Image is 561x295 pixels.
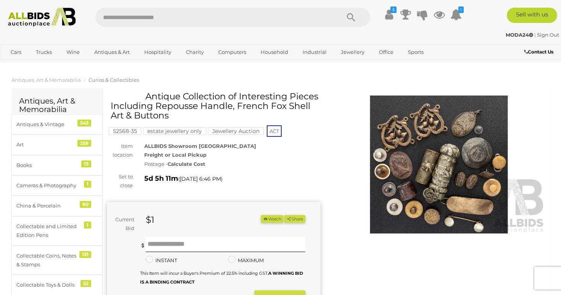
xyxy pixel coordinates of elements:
h1: Antique Collection of Interesting Pieces Including Repousse Handle, French Fox Shell Art & Buttons [111,92,319,121]
a: Books 13 [11,155,103,175]
li: Watch this item [261,215,283,223]
strong: $1 [146,214,154,225]
a: 1 [450,8,462,21]
div: Collectable and Limited Edition Pens [16,222,79,240]
strong: Freight or Local Pickup [144,152,206,158]
i: $ [390,6,397,13]
a: Sell with us [507,8,557,23]
a: Collectable Toys & Dolls 52 [11,275,103,295]
div: 131 [79,251,91,258]
img: Allbids.com.au [4,8,80,27]
a: Antiques & Vintage 543 [11,114,103,135]
div: 259 [77,140,91,147]
a: Sign Out [537,32,559,38]
a: China & Porcelain 90 [11,196,103,216]
a: estate jewellery only [143,128,206,134]
a: Cars [6,46,26,58]
a: Hospitality [139,46,176,58]
a: Contact Us [524,48,555,56]
label: INSTANT [146,256,177,265]
button: Search [332,8,370,27]
div: 1 [84,181,91,188]
mark: Jewellery Auction [208,127,264,135]
strong: ALLBIDS Showroom [GEOGRAPHIC_DATA] [144,143,256,149]
div: Books [16,161,79,170]
small: This Item will incur a Buyer's Premium of 22.5% including GST. [140,271,303,285]
a: Collectable and Limited Edition Pens 1 [11,216,103,246]
a: Antiques & Art [89,46,135,58]
div: Set to close [101,172,139,190]
button: Watch [261,215,283,223]
div: 543 [77,120,91,126]
a: MODA24 [506,32,534,38]
div: Collectable Toys & Dolls [16,280,79,289]
span: ACT [267,125,282,137]
i: 1 [458,6,464,13]
div: Art [16,140,79,149]
div: 13 [81,160,91,167]
a: Antiques, Art & Memorabilia [11,77,81,83]
mark: estate jewellery only [143,127,206,135]
mark: 52568-35 [109,127,141,135]
a: Trucks [31,46,57,58]
strong: 5d 5h 11m [144,174,178,183]
button: Share [284,215,305,223]
strong: Calculate Cost [168,161,205,167]
a: Art 259 [11,135,103,155]
strong: MODA24 [506,32,533,38]
a: Industrial [298,46,332,58]
a: $ [383,8,395,21]
h2: Antiques, Art & Memorabilia [19,97,95,113]
b: Contact Us [524,49,553,55]
a: Cameras & Photography 1 [11,175,103,196]
span: | [534,32,536,38]
span: [DATE] 6:46 PM [180,175,221,182]
div: 1 [84,222,91,229]
label: MAXIMUM [228,256,264,265]
div: 90 [80,201,91,208]
a: Jewellery Auction [208,128,264,134]
span: ( ) [178,176,222,182]
div: Postage - [144,160,321,169]
a: Sports [403,46,429,58]
a: [GEOGRAPHIC_DATA] [6,58,70,71]
img: Antique Collection of Interesting Pieces Including Repousse Handle, French Fox Shell Art & Buttons [332,96,546,233]
div: Current Bid [107,215,140,233]
a: 52568-35 [109,128,141,134]
a: Jewellery [336,46,369,58]
div: 52 [81,280,91,287]
div: China & Porcelain [16,201,79,210]
div: Collectable Coins, Notes & Stamps [16,251,79,269]
div: Cameras & Photography [16,181,79,190]
div: Item location [101,142,139,160]
a: Household [256,46,293,58]
a: Computers [213,46,251,58]
a: Collectable Coins, Notes & Stamps 131 [11,246,103,275]
a: Wine [61,46,85,58]
a: Office [374,46,398,58]
a: Curios & Collectibles [89,77,139,83]
div: Antiques & Vintage [16,120,79,129]
a: Charity [181,46,209,58]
